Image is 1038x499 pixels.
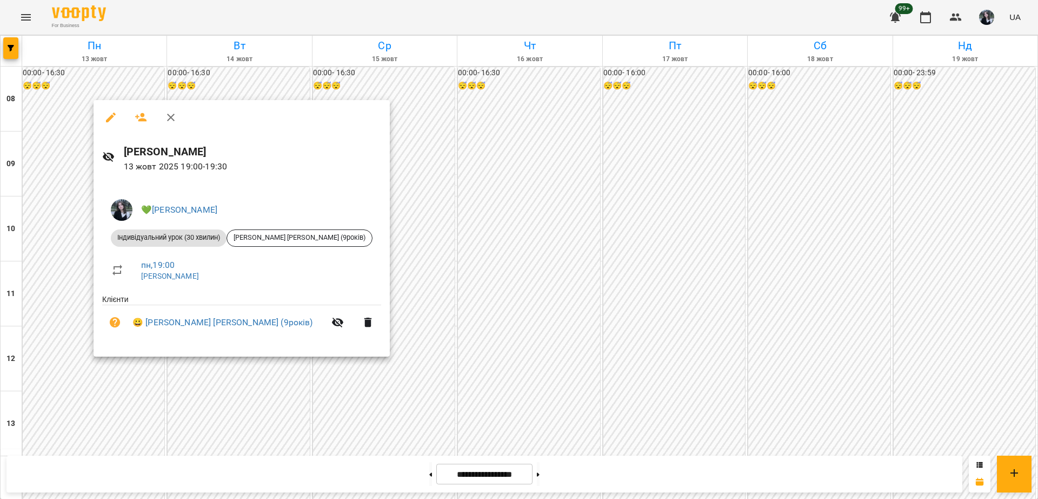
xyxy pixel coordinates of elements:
[132,316,313,329] a: 😀 [PERSON_NAME] [PERSON_NAME] (9років)
[141,205,217,215] a: 💚[PERSON_NAME]
[227,233,372,242] span: [PERSON_NAME] [PERSON_NAME] (9років)
[141,272,199,280] a: [PERSON_NAME]
[141,260,175,270] a: пн , 19:00
[102,294,381,344] ul: Клієнти
[124,160,381,173] p: 13 жовт 2025 19:00 - 19:30
[111,199,132,221] img: 91885ff653e4a9d6131c60c331ff4ae6.jpeg
[102,310,128,336] button: Візит ще не сплачено. Додати оплату?
[124,143,381,160] h6: [PERSON_NAME]
[227,229,372,247] div: [PERSON_NAME] [PERSON_NAME] (9років)
[111,233,227,242] span: Індивідуальний урок (30 хвилин)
